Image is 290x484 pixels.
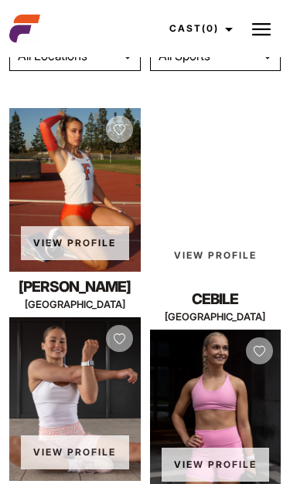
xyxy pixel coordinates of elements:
div: [PERSON_NAME] [9,279,141,294]
span: (0) [202,22,219,34]
a: Cast(0) [155,8,242,49]
div: Cebile [150,292,281,306]
img: cropped-aefm-brand-fav-22-square.png [9,13,40,44]
a: View Cebile 'sProfile [162,239,270,272]
a: View Tayla Br'sProfile [21,226,129,260]
div: [GEOGRAPHIC_DATA] [9,300,141,310]
a: View Georgia Mo'sProfile [162,448,270,482]
div: [GEOGRAPHIC_DATA] [150,312,281,322]
img: Burger icon [252,20,271,39]
a: View Mia Ja'sProfile [21,435,129,469]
